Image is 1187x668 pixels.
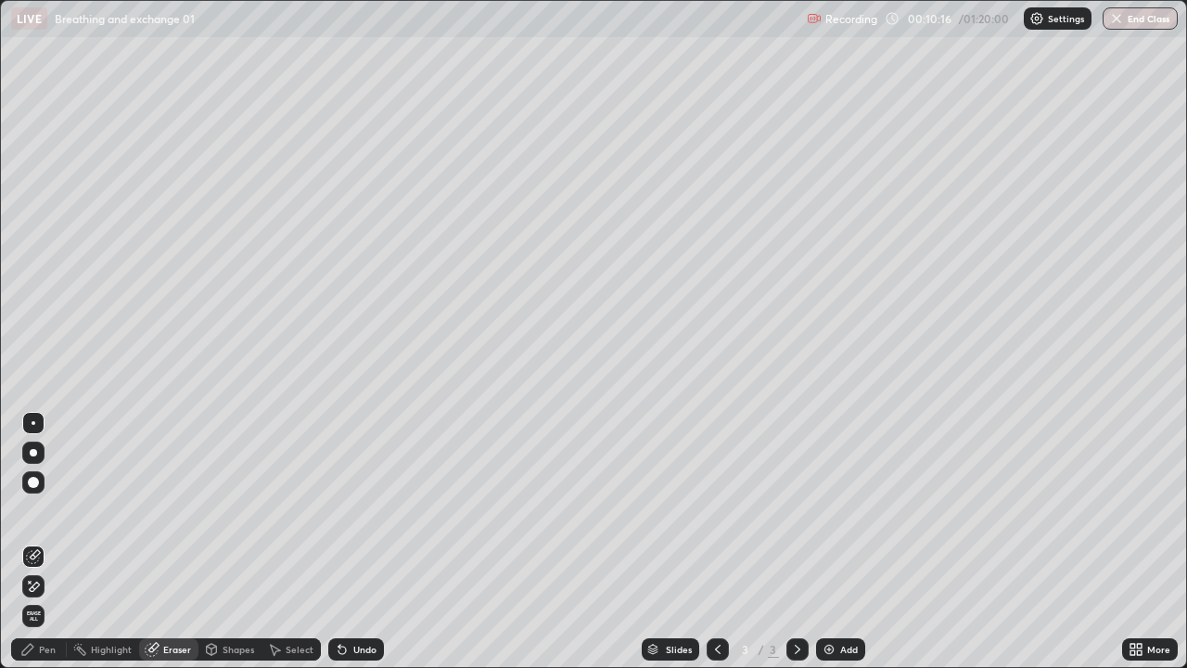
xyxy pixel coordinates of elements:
div: More [1147,645,1170,654]
div: Eraser [163,645,191,654]
div: 3 [768,641,779,658]
div: Pen [39,645,56,654]
div: / [759,644,764,655]
div: Slides [666,645,692,654]
div: Add [840,645,858,654]
img: recording.375f2c34.svg [807,11,822,26]
div: Select [286,645,313,654]
div: Highlight [91,645,132,654]
p: Recording [825,12,877,26]
div: Shapes [223,645,254,654]
p: Breathing and exchange 01 [55,11,195,26]
div: 3 [736,644,755,655]
p: Settings [1048,14,1084,23]
button: End Class [1103,7,1178,30]
span: Erase all [23,610,44,622]
div: Undo [353,645,377,654]
p: LIVE [17,11,42,26]
img: end-class-cross [1109,11,1124,26]
img: class-settings-icons [1029,11,1044,26]
img: add-slide-button [822,642,836,657]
